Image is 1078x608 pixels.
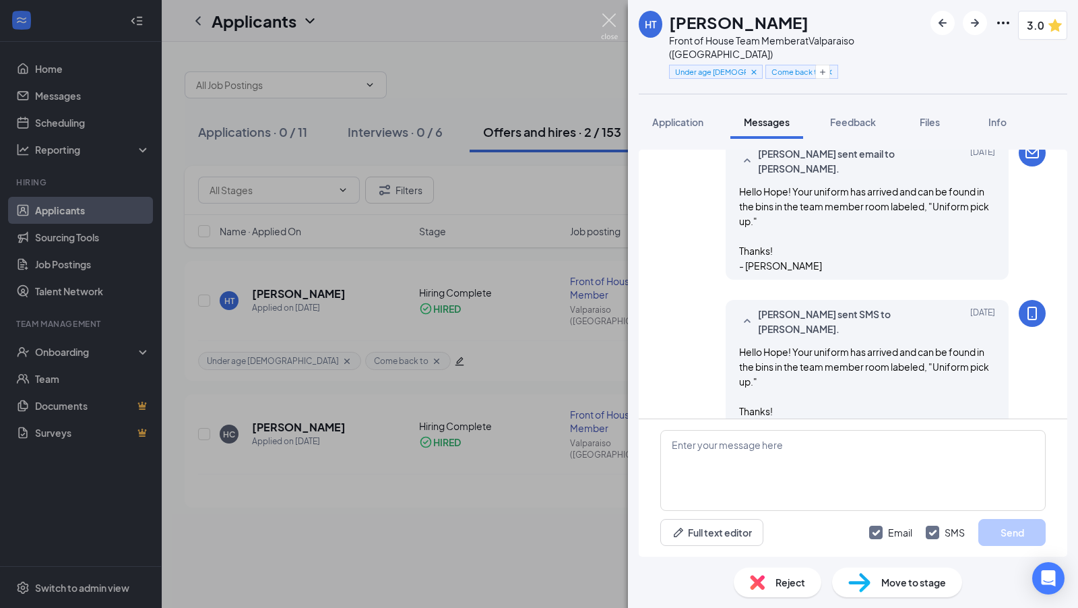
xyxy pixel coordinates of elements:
button: Plus [815,65,830,79]
svg: ArrowLeftNew [934,15,951,31]
span: [DATE] [970,307,995,336]
span: Move to stage [881,575,946,590]
svg: MobileSms [1024,305,1040,322]
span: Info [988,116,1007,128]
svg: SmallChevronUp [739,313,755,330]
span: [DATE] [970,146,995,176]
span: Application [652,116,703,128]
button: ArrowLeftNew [930,11,955,35]
span: Hello Hope! Your uniform has arrived and can be found in the bins in the team member room labeled... [739,346,989,432]
button: ArrowRight [963,11,987,35]
button: Full text editorPen [660,519,763,546]
span: [PERSON_NAME] sent SMS to [PERSON_NAME]. [758,307,934,336]
span: Messages [744,116,790,128]
h1: [PERSON_NAME] [669,11,808,34]
span: Under age [DEMOGRAPHIC_DATA] [675,66,746,78]
div: HT [645,18,656,31]
svg: Email [1024,145,1040,161]
span: Feedback [830,116,876,128]
svg: SmallChevronUp [739,153,755,169]
span: Files [920,116,940,128]
span: Reject [775,575,805,590]
span: Come back to [771,66,821,78]
svg: Plus [819,68,827,76]
span: [PERSON_NAME] sent email to [PERSON_NAME]. [758,146,934,176]
svg: Cross [749,67,759,77]
div: Open Intercom Messenger [1032,562,1065,595]
svg: Ellipses [995,15,1011,31]
span: 3.0 [1027,17,1044,34]
div: Front of House Team Member at Valparaiso ([GEOGRAPHIC_DATA]) [669,34,924,61]
svg: Pen [672,526,685,539]
button: Send [978,519,1046,546]
span: Hello Hope! Your uniform has arrived and can be found in the bins in the team member room labeled... [739,185,989,272]
svg: ArrowRight [967,15,983,31]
